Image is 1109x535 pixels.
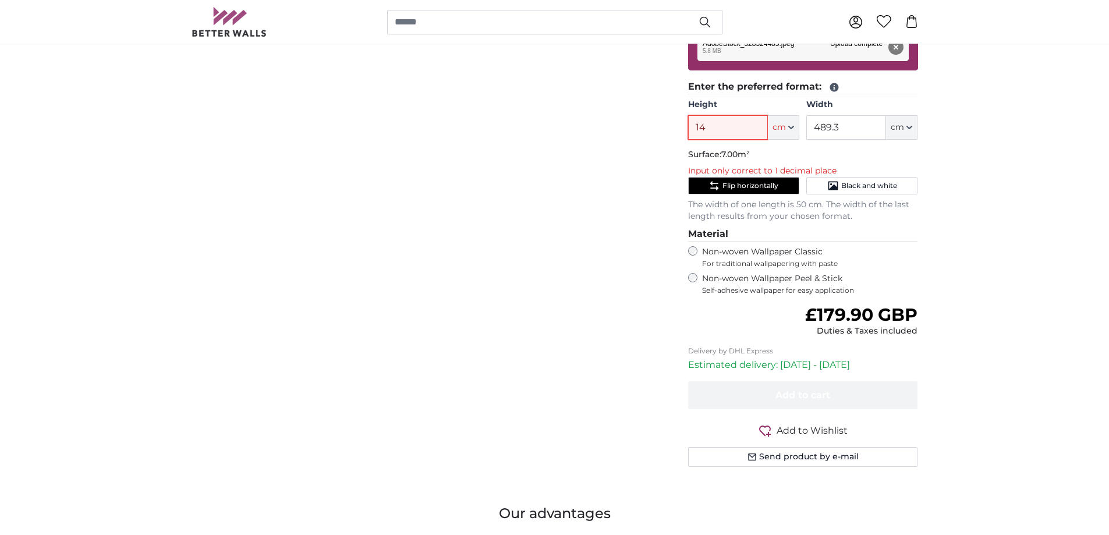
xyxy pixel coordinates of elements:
span: cm [891,122,904,133]
button: cm [886,115,917,140]
span: Self-adhesive wallpaper for easy application [702,286,918,295]
legend: Material [688,227,918,242]
h3: Our advantages [192,504,918,523]
span: 7.00m² [721,149,750,160]
label: Non-woven Wallpaper Classic [702,246,918,268]
p: Estimated delivery: [DATE] - [DATE] [688,358,918,372]
p: Surface: [688,149,918,161]
label: Height [688,99,799,111]
button: cm [768,115,799,140]
button: Add to cart [688,381,918,409]
button: Send product by e-mail [688,447,918,467]
span: Flip horizontally [722,181,778,190]
label: Non-woven Wallpaper Peel & Stick [702,273,918,295]
span: Add to Wishlist [777,424,848,438]
span: cm [773,122,786,133]
span: Add to cart [775,389,830,401]
button: Flip horizontally [688,177,799,194]
div: Duties & Taxes included [805,325,917,337]
span: Black and white [841,181,897,190]
button: Black and white [806,177,917,194]
legend: Enter the preferred format: [688,80,918,94]
label: Width [806,99,917,111]
span: £179.90 GBP [805,304,917,325]
p: The width of one length is 50 cm. The width of the last length results from your chosen format. [688,199,918,222]
img: Betterwalls [192,7,267,37]
button: Add to Wishlist [688,423,918,438]
p: Delivery by DHL Express [688,346,918,356]
p: Input only correct to 1 decimal place [688,165,918,177]
span: For traditional wallpapering with paste [702,259,918,268]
